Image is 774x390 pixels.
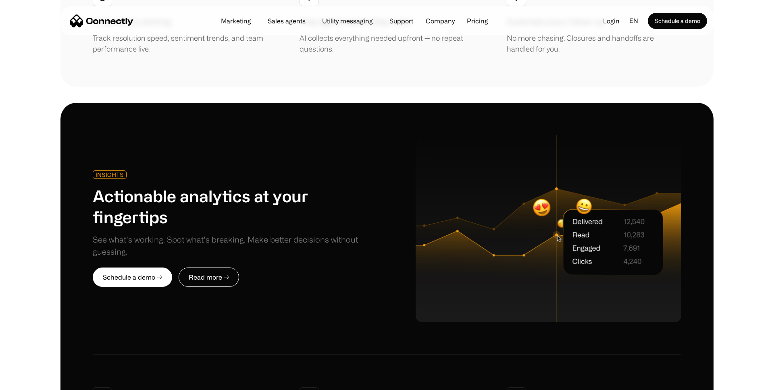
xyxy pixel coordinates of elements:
[8,375,48,387] aside: Language selected: English
[383,18,420,24] a: Support
[507,33,681,54] div: No more chasing. Closures and handoffs are handled for you.
[93,268,172,287] a: Schedule a demo →
[16,376,48,387] ul: Language list
[96,172,124,178] div: INSIGHTS
[316,18,379,24] a: Utility messaging
[214,18,258,24] a: Marketing
[597,15,626,27] a: Login
[179,268,239,287] a: Read more →
[629,15,638,27] div: en
[423,15,457,27] div: Company
[93,33,267,54] div: Track resolution speed, sentiment trends, and team performance live.
[261,18,312,24] a: Sales agents
[93,185,375,227] h1: Actionable analytics at your fingertips
[626,15,648,27] div: en
[426,15,455,27] div: Company
[300,33,474,54] div: AI collects everything needed upfront — no repeat questions.
[460,18,495,24] a: Pricing
[93,234,375,258] div: See what’s working. Spot what’s breaking. Make better decisions without guessing.
[70,15,133,27] a: home
[648,13,707,29] a: Schedule a demo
